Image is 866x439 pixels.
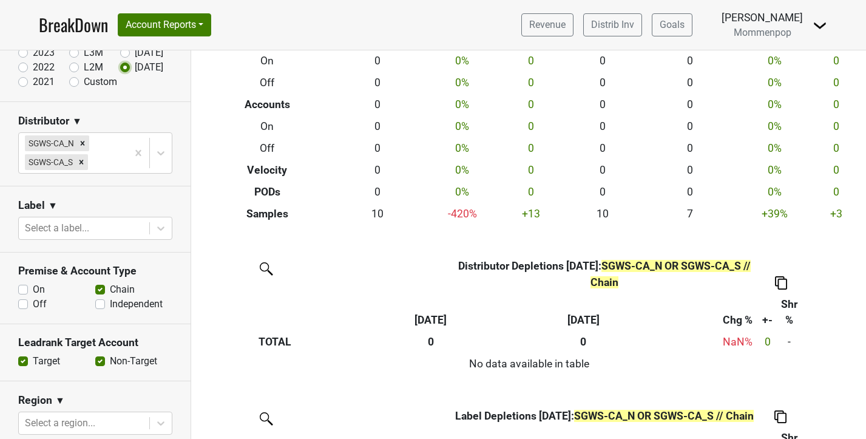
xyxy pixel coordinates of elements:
[734,203,816,225] td: +39 %
[716,293,759,331] th: Chg %: activate to sort column ascending
[816,94,857,116] td: 0
[503,137,558,159] td: 0
[200,50,334,72] th: On
[734,116,816,138] td: 0 %
[503,203,558,225] td: +13
[135,60,163,75] label: [DATE]
[558,159,646,181] td: 0
[421,137,503,159] td: 0 %
[646,203,734,225] td: 7
[200,159,334,181] th: Velocity
[33,75,55,89] label: 2021
[33,297,47,311] label: Off
[734,72,816,94] td: 0 %
[334,94,421,116] td: 0
[84,60,103,75] label: L2M
[646,116,734,138] td: 0
[646,72,734,94] td: 0
[558,94,646,116] td: 0
[734,27,791,38] span: Mommenpop
[583,13,642,36] a: Distrib Inv
[723,336,753,348] span: NaN%
[558,137,646,159] td: 0
[503,94,558,116] td: 0
[774,410,787,423] img: Copy to clipboard
[722,10,803,26] div: [PERSON_NAME]
[503,72,558,94] td: 0
[646,159,734,181] td: 0
[18,265,172,277] h3: Premise & Account Type
[55,393,65,408] span: ▼
[646,50,734,72] td: 0
[334,116,421,138] td: 0
[816,137,857,159] td: 0
[558,50,646,72] td: 0
[255,331,411,353] th: TOTAL
[200,94,334,116] th: Accounts
[200,137,334,159] th: Off
[200,203,334,225] th: Samples
[503,181,558,203] td: 0
[25,135,76,151] div: SGWS-CA_N
[33,282,45,297] label: On
[25,154,75,170] div: SGWS-CA_S
[816,50,857,72] td: 0
[334,159,421,181] td: 0
[421,116,503,138] td: 0 %
[646,94,734,116] td: 0
[816,116,857,138] td: 0
[200,116,334,138] th: On
[776,331,803,353] td: -
[411,331,450,353] th: 0
[558,116,646,138] td: 0
[110,297,163,311] label: Independent
[558,181,646,203] td: 0
[255,258,275,277] img: filter
[334,50,421,72] td: 0
[816,181,857,203] td: 0
[816,72,857,94] td: 0
[334,137,421,159] td: 0
[18,199,45,212] h3: Label
[776,293,803,331] th: Shr %: activate to sort column ascending
[135,46,163,60] label: [DATE]
[18,115,69,128] h3: Distributor
[33,354,60,369] label: Target
[200,181,334,203] th: PODs
[48,199,58,213] span: ▼
[503,50,558,72] td: 0
[72,114,82,129] span: ▼
[558,203,646,225] td: 10
[33,46,55,60] label: 2023
[255,293,411,331] th: &nbsp;: activate to sort column ascending
[110,354,157,369] label: Non-Target
[503,159,558,181] td: 0
[652,13,692,36] a: Goals
[734,159,816,181] td: 0 %
[255,353,803,375] td: No data available in table
[421,181,503,203] td: 0 %
[33,60,55,75] label: 2022
[450,293,717,331] th: Aug '24: activate to sort column ascending
[421,94,503,116] td: 0 %
[646,137,734,159] td: 0
[421,72,503,94] td: 0 %
[76,135,89,151] div: Remove SGWS-CA_N
[765,336,771,348] span: 0
[775,276,787,289] img: Copy to clipboard
[18,336,172,349] h3: Leadrank Target Account
[646,181,734,203] td: 0
[255,408,275,427] img: filter
[816,159,857,181] td: 0
[334,181,421,203] td: 0
[39,12,108,38] a: BreakDown
[451,405,759,427] th: Label Depletions [DATE] :
[590,260,751,288] span: SGWS-CA_N OR SGWS-CA_S // Chain
[421,159,503,181] td: 0 %
[118,13,211,36] button: Account Reports
[734,137,816,159] td: 0 %
[200,72,334,94] th: Off
[421,50,503,72] td: 0 %
[84,75,117,89] label: Custom
[84,46,103,60] label: L3M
